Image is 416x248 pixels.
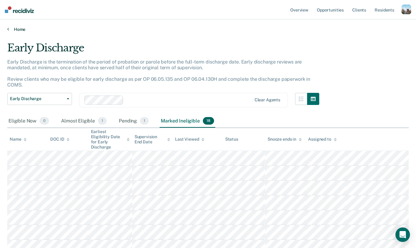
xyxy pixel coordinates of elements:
div: Name [10,137,27,142]
span: 1 [98,117,107,125]
div: Snooze ends in [268,137,302,142]
a: Home [7,27,409,32]
div: Almost Eligible1 [60,115,108,128]
div: Pending1 [118,115,150,128]
div: Marked Ineligible18 [160,115,215,128]
div: DOC ID [50,137,70,142]
div: Supervision End Date [135,134,170,145]
img: Recidiviz [5,6,34,13]
span: 1 [140,117,149,125]
div: Early Discharge [7,42,319,59]
div: Open Intercom Messenger [395,227,410,242]
button: Early Discharge [7,93,72,105]
span: 0 [40,117,49,125]
div: Status [225,137,238,142]
div: Last Viewed [175,137,204,142]
p: Early Discharge is the termination of the period of probation or parole before the full-term disc... [7,59,310,88]
span: 18 [203,117,214,125]
div: Assigned to [308,137,336,142]
span: Early Discharge [10,96,64,101]
div: Earliest Eligibility Date for Early Discharge [91,129,130,149]
div: Eligible Now0 [7,115,50,128]
div: Clear agents [255,97,280,103]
